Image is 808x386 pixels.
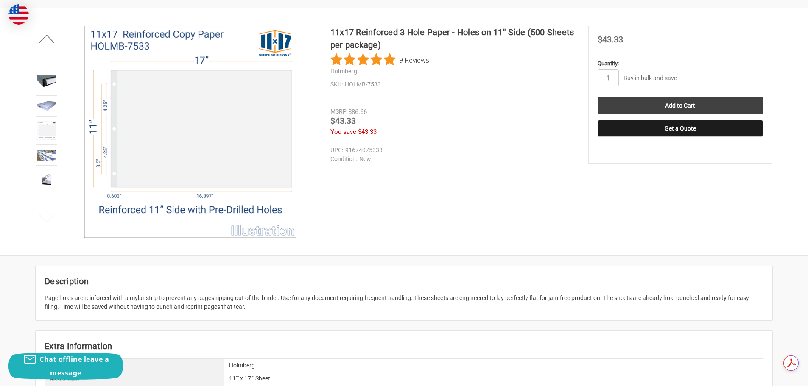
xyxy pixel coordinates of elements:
div: Brand: [45,359,224,372]
dd: 91674075333 [330,146,570,155]
dt: Condition: [330,155,357,164]
div: MSRP [330,107,347,116]
img: duty and tax information for United States [8,4,29,25]
img: 11x17 Reinforced 3 Hole Paper - Holes on 11'' Side (500 Sheets per package) [84,26,296,238]
dt: UPC: [330,146,343,155]
h2: Description [45,275,763,288]
a: Holmberg [330,68,357,75]
dd: HOLMB-7533 [330,80,574,89]
span: $43.33 [330,116,356,126]
span: 9 Reviews [399,53,429,66]
span: $43.33 [358,128,377,136]
a: Buy in bulk and save [623,75,677,81]
span: Chat offline leave a message [39,355,109,378]
div: 11"" x 17"" Sheet [224,372,763,385]
h1: 11x17 Reinforced 3 Hole Paper - Holes on 11'' Side (500 Sheets per package) [330,26,574,51]
button: Chat offline leave a message [8,353,123,380]
img: 11x17 Reinforced 3 Hole Paper - Holes on 11'' Side (500 Sheets per package) [37,121,56,140]
button: Rated 4.9 out of 5 stars from 9 reviews. Jump to reviews. [330,53,429,66]
input: Add to Cart [598,97,763,114]
label: Quantity: [598,59,763,68]
div: Holmberg [224,359,763,372]
span: $86.66 [348,108,367,116]
img: 11x17 Reinforced Paper 500 sheet ream [37,97,56,115]
span: $43.33 [598,34,623,44]
img: 11x17 Reinforced 3 Hole Paper - Holes on 11'' Side (500 Sheets per package) [37,170,56,189]
button: Get a Quote [598,120,763,137]
button: Previous [34,30,60,47]
img: 11x17 Reinforced 3 Hole Paper - Holes on 11'' Side (500 Sheets per package) [37,72,56,91]
h2: Extra Information [45,340,763,353]
dd: New [330,155,570,164]
span: You save [330,128,356,136]
button: Next [34,210,60,227]
div: Media Size: [45,372,224,385]
dt: SKU: [330,80,343,89]
img: 11x17 Reinforced 3 Hole Paper - Holes on 11'' Side (500 Sheets per package) [37,146,56,164]
div: Page holes are reinforced with a mylar strip to prevent any pages ripping out of the binder. Use ... [45,294,763,311]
